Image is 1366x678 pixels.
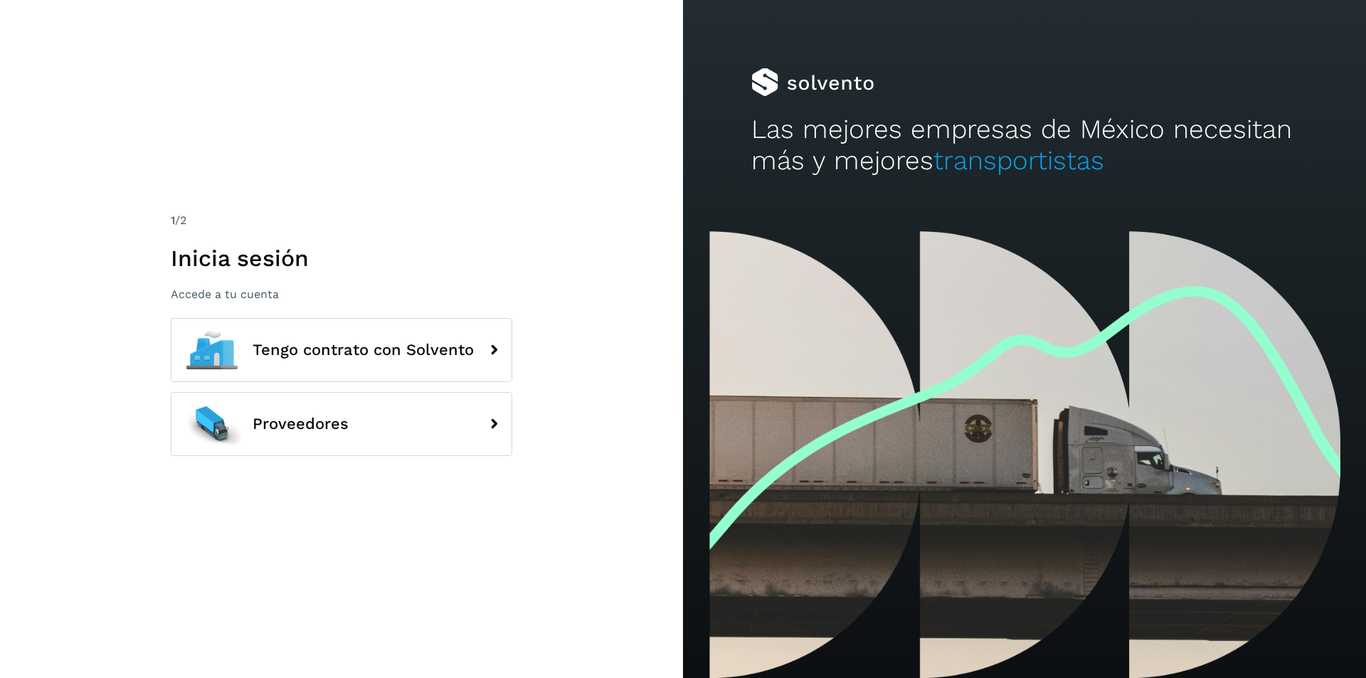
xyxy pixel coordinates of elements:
div: /2 [171,212,512,229]
h2: Las mejores empresas de México necesitan más y mejores [751,114,1298,177]
h1: Inicia sesión [171,245,512,272]
p: Accede a tu cuenta [171,287,512,301]
button: Proveedores [171,392,512,456]
span: Tengo contrato con Solvento [253,341,474,359]
span: Proveedores [253,415,349,433]
span: transportistas [933,145,1104,176]
button: Tengo contrato con Solvento [171,318,512,382]
span: 1 [171,213,175,227]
